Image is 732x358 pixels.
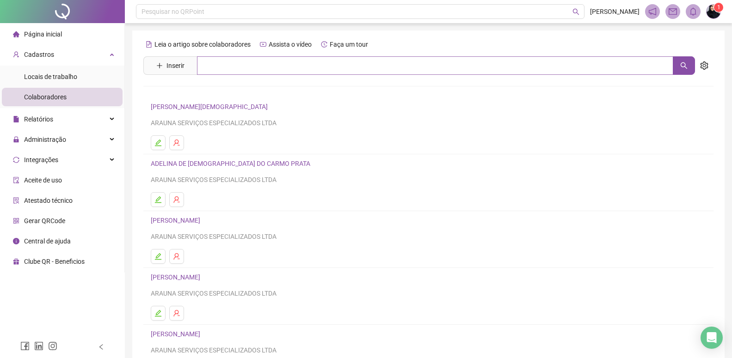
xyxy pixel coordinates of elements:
[13,157,19,163] span: sync
[24,93,67,101] span: Colaboradores
[13,31,19,37] span: home
[20,341,30,351] span: facebook
[154,196,162,203] span: edit
[700,61,708,70] span: setting
[24,258,85,265] span: Clube QR - Beneficios
[269,41,312,48] span: Assista o vídeo
[13,238,19,244] span: info-circle
[149,58,192,73] button: Inserir
[154,253,162,260] span: edit
[151,288,706,298] div: ARAUNA SERVIÇOS ESPECIALIZADOS LTDA
[156,62,163,69] span: plus
[154,309,162,317] span: edit
[151,273,203,281] a: [PERSON_NAME]
[24,217,65,225] span: Gerar QRCode
[24,73,77,80] span: Locais de trabalho
[151,330,203,338] a: [PERSON_NAME]
[24,156,58,164] span: Integrações
[151,175,706,185] div: ARAUNA SERVIÇOS ESPECIALIZADOS LTDA
[701,327,723,349] div: Open Intercom Messenger
[151,231,706,242] div: ARAUNA SERVIÇOS ESPECIALIZADOS LTDA
[151,103,271,110] a: [PERSON_NAME][DEMOGRAPHIC_DATA]
[330,41,368,48] span: Faça um tour
[680,62,688,69] span: search
[13,197,19,204] span: solution
[572,8,579,15] span: search
[24,136,66,143] span: Administração
[173,139,180,146] span: user-delete
[98,344,105,350] span: left
[13,136,19,143] span: lock
[24,176,62,184] span: Aceite de uso
[151,345,706,355] div: ARAUNA SERVIÇOS ESPECIALIZADOS LTDA
[24,237,71,245] span: Central de ajuda
[146,41,152,48] span: file-text
[717,4,720,11] span: 1
[173,309,180,317] span: user-delete
[166,61,185,71] span: Inserir
[13,177,19,183] span: audit
[173,196,180,203] span: user-delete
[260,41,266,48] span: youtube
[24,115,53,123] span: Relatórios
[154,41,251,48] span: Leia o artigo sobre colaboradores
[669,7,677,16] span: mail
[13,258,19,265] span: gift
[24,30,62,38] span: Página inicial
[151,160,313,167] a: ADELINA DE [DEMOGRAPHIC_DATA] DO CARMO PRATA
[590,6,640,17] span: [PERSON_NAME]
[24,51,54,58] span: Cadastros
[34,341,43,351] span: linkedin
[173,253,180,260] span: user-delete
[151,118,706,128] div: ARAUNA SERVIÇOS ESPECIALIZADOS LTDA
[13,51,19,58] span: user-add
[648,7,657,16] span: notification
[154,139,162,146] span: edit
[689,7,697,16] span: bell
[48,341,57,351] span: instagram
[24,197,73,204] span: Atestado técnico
[151,217,203,224] a: [PERSON_NAME]
[321,41,327,48] span: history
[714,3,723,12] sup: Atualize o seu contato no menu Meus Dados
[13,218,19,224] span: qrcode
[707,5,720,18] img: 73420
[13,116,19,122] span: file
